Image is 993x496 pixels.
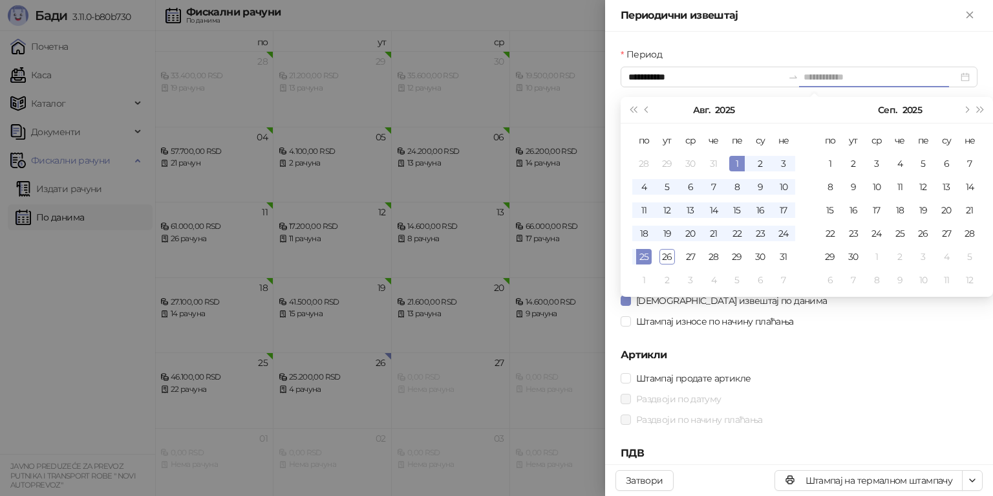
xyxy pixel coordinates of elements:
td: 2025-08-07 [702,175,725,199]
td: 2025-09-02 [842,152,865,175]
div: 9 [892,272,908,288]
td: 2025-10-01 [865,245,888,268]
th: че [888,129,912,152]
td: 2025-08-09 [749,175,772,199]
td: 2025-09-12 [912,175,935,199]
div: 28 [636,156,652,171]
td: 2025-09-29 [818,245,842,268]
td: 2025-09-03 [679,268,702,292]
td: 2025-09-14 [958,175,981,199]
div: 6 [822,272,838,288]
div: 4 [636,179,652,195]
button: Следећи месец (PageDown) [959,97,973,123]
div: 21 [706,226,721,241]
td: 2025-09-22 [818,222,842,245]
div: 19 [659,226,675,241]
div: 8 [869,272,884,288]
span: swap-right [788,72,798,82]
td: 2025-09-06 [935,152,958,175]
td: 2025-10-08 [865,268,888,292]
span: Раздвоји по датуму [631,392,726,406]
div: 2 [659,272,675,288]
div: 17 [776,202,791,218]
button: Затвори [615,470,674,491]
td: 2025-08-03 [772,152,795,175]
td: 2025-10-02 [888,245,912,268]
td: 2025-09-13 [935,175,958,199]
div: 8 [729,179,745,195]
td: 2025-09-01 [818,152,842,175]
div: 9 [846,179,861,195]
td: 2025-08-31 [772,245,795,268]
td: 2025-08-02 [749,152,772,175]
td: 2025-08-19 [656,222,679,245]
div: 4 [892,156,908,171]
td: 2025-09-01 [632,268,656,292]
th: не [958,129,981,152]
td: 2025-07-31 [702,152,725,175]
td: 2025-09-04 [702,268,725,292]
td: 2025-09-18 [888,199,912,222]
span: Штампај износе по начину плаћања [631,314,799,329]
div: 7 [846,272,861,288]
td: 2025-08-13 [679,199,702,222]
div: 20 [683,226,698,241]
td: 2025-09-28 [958,222,981,245]
div: 15 [729,202,745,218]
td: 2025-10-11 [935,268,958,292]
div: 24 [776,226,791,241]
th: по [818,129,842,152]
input: Период [628,70,783,84]
th: су [935,129,958,152]
div: 1 [869,249,884,264]
div: 12 [915,179,931,195]
div: 19 [915,202,931,218]
td: 2025-09-03 [865,152,888,175]
th: пе [725,129,749,152]
div: 10 [776,179,791,195]
div: 25 [892,226,908,241]
div: 27 [683,249,698,264]
div: 30 [753,249,768,264]
div: 2 [892,249,908,264]
button: Изабери месец [878,97,897,123]
td: 2025-09-07 [958,152,981,175]
div: 13 [939,179,954,195]
th: су [749,129,772,152]
div: 11 [939,272,954,288]
td: 2025-09-19 [912,199,935,222]
td: 2025-10-09 [888,268,912,292]
h5: Артикли [621,347,977,363]
div: 2 [753,156,768,171]
div: 23 [846,226,861,241]
td: 2025-08-15 [725,199,749,222]
div: 2 [846,156,861,171]
div: 23 [753,226,768,241]
td: 2025-08-26 [656,245,679,268]
td: 2025-08-14 [702,199,725,222]
td: 2025-09-23 [842,222,865,245]
td: 2025-10-07 [842,268,865,292]
td: 2025-08-17 [772,199,795,222]
td: 2025-09-10 [865,175,888,199]
div: 31 [706,156,721,171]
div: 16 [846,202,861,218]
div: 25 [636,249,652,264]
div: 5 [962,249,977,264]
div: 3 [915,249,931,264]
td: 2025-09-17 [865,199,888,222]
td: 2025-08-11 [632,199,656,222]
td: 2025-09-06 [749,268,772,292]
th: по [632,129,656,152]
td: 2025-09-11 [888,175,912,199]
button: Претходна година (Control + left) [626,97,640,123]
div: 29 [822,249,838,264]
td: 2025-07-28 [632,152,656,175]
div: 14 [706,202,721,218]
div: 14 [962,179,977,195]
div: 5 [915,156,931,171]
div: 26 [659,249,675,264]
td: 2025-10-05 [958,245,981,268]
td: 2025-10-04 [935,245,958,268]
td: 2025-08-23 [749,222,772,245]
